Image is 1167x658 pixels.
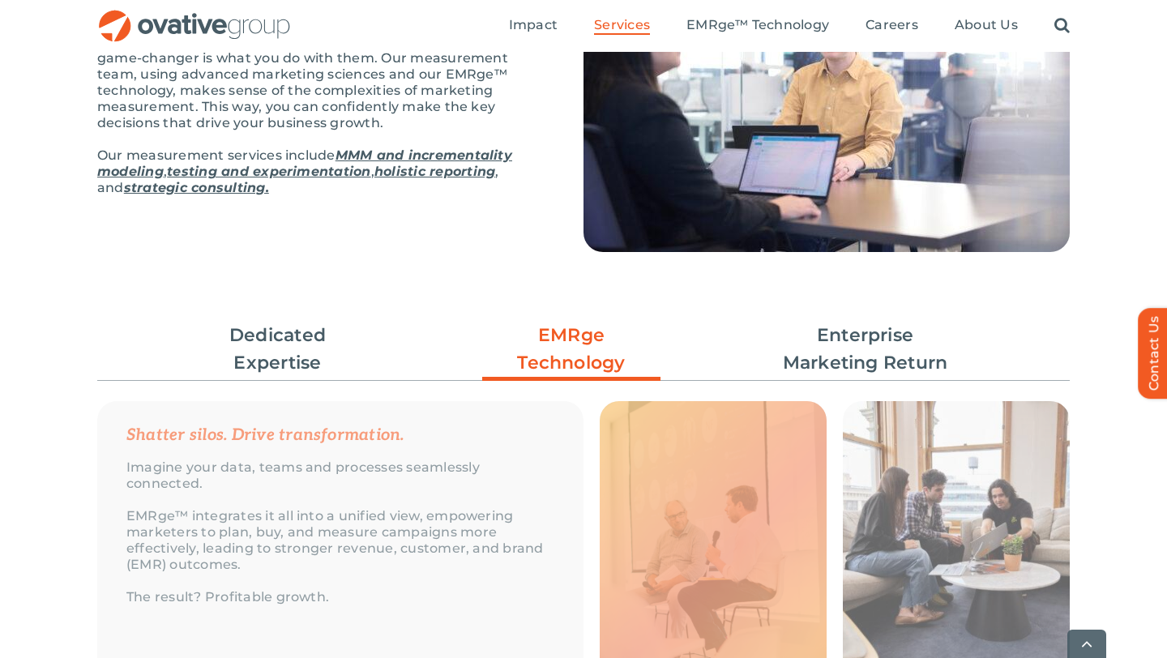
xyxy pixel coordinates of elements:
span: About Us [955,17,1018,33]
a: holistic reporting [374,164,495,179]
a: strategic consulting. [124,180,269,195]
ul: Post Filters [97,314,1070,385]
span: Services [594,17,650,33]
p: While there’s plenty of data and insights out there, the real game-changer is what you do with th... [97,34,543,131]
a: Enterprise Marketing Return [776,322,955,377]
a: EMRge™ Technology [686,17,829,35]
a: MMM and incrementality modeling [97,147,512,179]
p: The result? Profitable growth. [126,589,554,605]
a: testing and experimentation [167,164,370,179]
a: Search [1054,17,1070,35]
a: OG_Full_horizontal_RGB [97,8,292,23]
a: About Us [955,17,1018,35]
p: Our measurement services include , , , and [97,147,543,196]
span: Impact [509,17,558,33]
p: Shatter silos. Drive transformation. [126,427,554,443]
a: Impact [509,17,558,35]
a: Dedicated Expertise [189,322,367,377]
p: EMRge™ integrates it all into a unified view, empowering marketers to plan, buy, and measure camp... [126,508,554,573]
a: Careers [866,17,918,35]
span: EMRge™ Technology [686,17,829,33]
p: Imagine your data, teams and processes seamlessly connected. [126,459,554,492]
a: Services [594,17,650,35]
a: EMRge Technology [482,322,660,385]
span: Careers [866,17,918,33]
